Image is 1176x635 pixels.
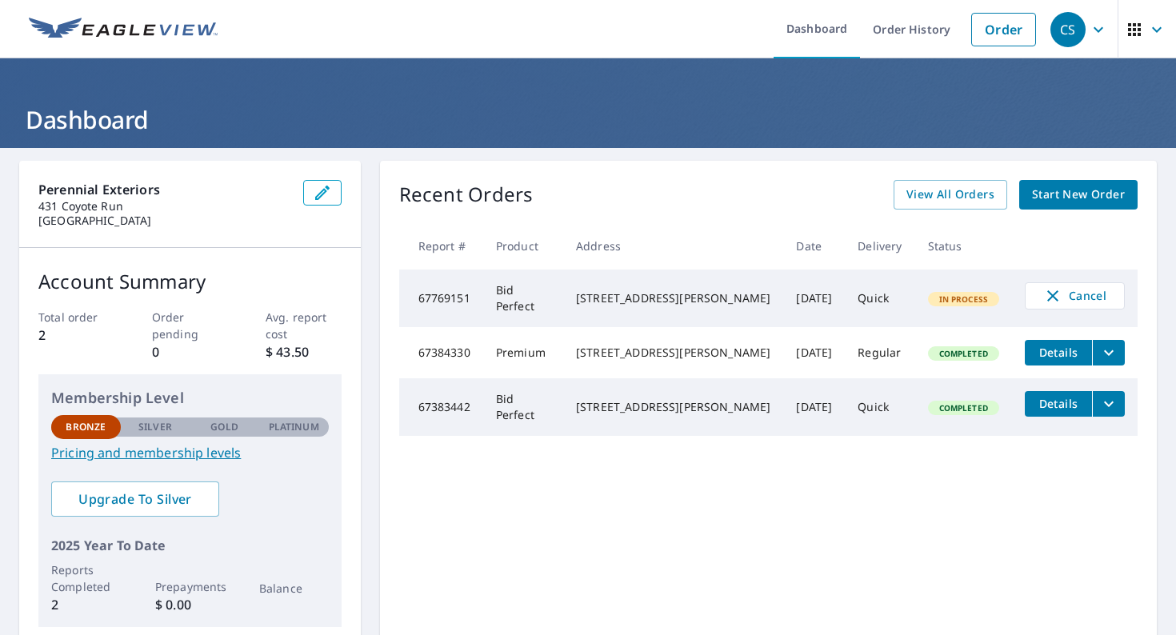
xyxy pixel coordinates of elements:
[269,420,319,434] p: Platinum
[483,378,563,436] td: Bid Perfect
[51,536,329,555] p: 2025 Year To Date
[930,348,998,359] span: Completed
[845,270,914,327] td: Quick
[1019,180,1138,210] a: Start New Order
[1092,340,1125,365] button: filesDropdownBtn-67384330
[152,309,228,342] p: Order pending
[38,199,290,214] p: 431 Coyote Run
[399,378,483,436] td: 67383442
[64,490,206,508] span: Upgrade To Silver
[563,222,783,270] th: Address
[576,290,770,306] div: [STREET_ADDRESS][PERSON_NAME]
[1025,282,1125,310] button: Cancel
[155,578,225,595] p: Prepayments
[1034,345,1082,360] span: Details
[1025,391,1092,417] button: detailsBtn-67383442
[783,270,845,327] td: [DATE]
[783,378,845,436] td: [DATE]
[783,222,845,270] th: Date
[29,18,218,42] img: EV Logo
[930,294,998,305] span: In Process
[1050,12,1086,47] div: CS
[51,443,329,462] a: Pricing and membership levels
[915,222,1013,270] th: Status
[399,270,483,327] td: 67769151
[906,185,994,205] span: View All Orders
[845,327,914,378] td: Regular
[894,180,1007,210] a: View All Orders
[51,595,121,614] p: 2
[266,309,342,342] p: Avg. report cost
[38,214,290,228] p: [GEOGRAPHIC_DATA]
[51,481,219,517] a: Upgrade To Silver
[483,270,563,327] td: Bid Perfect
[576,399,770,415] div: [STREET_ADDRESS][PERSON_NAME]
[1025,340,1092,365] button: detailsBtn-67384330
[210,420,238,434] p: Gold
[51,561,121,595] p: Reports Completed
[1034,396,1082,411] span: Details
[576,345,770,361] div: [STREET_ADDRESS][PERSON_NAME]
[38,180,290,199] p: Perennial exteriors
[259,580,329,597] p: Balance
[152,342,228,361] p: 0
[1042,286,1108,306] span: Cancel
[38,309,114,325] p: Total order
[19,103,1157,136] h1: Dashboard
[155,595,225,614] p: $ 0.00
[483,327,563,378] td: Premium
[51,387,329,409] p: Membership Level
[38,267,342,296] p: Account Summary
[1032,185,1125,205] span: Start New Order
[38,325,114,345] p: 2
[930,402,998,413] span: Completed
[783,327,845,378] td: [DATE]
[845,378,914,436] td: Quick
[266,342,342,361] p: $ 43.50
[399,327,483,378] td: 67384330
[66,420,106,434] p: Bronze
[971,13,1036,46] a: Order
[399,222,483,270] th: Report #
[138,420,172,434] p: Silver
[845,222,914,270] th: Delivery
[483,222,563,270] th: Product
[1092,391,1125,417] button: filesDropdownBtn-67383442
[399,180,534,210] p: Recent Orders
